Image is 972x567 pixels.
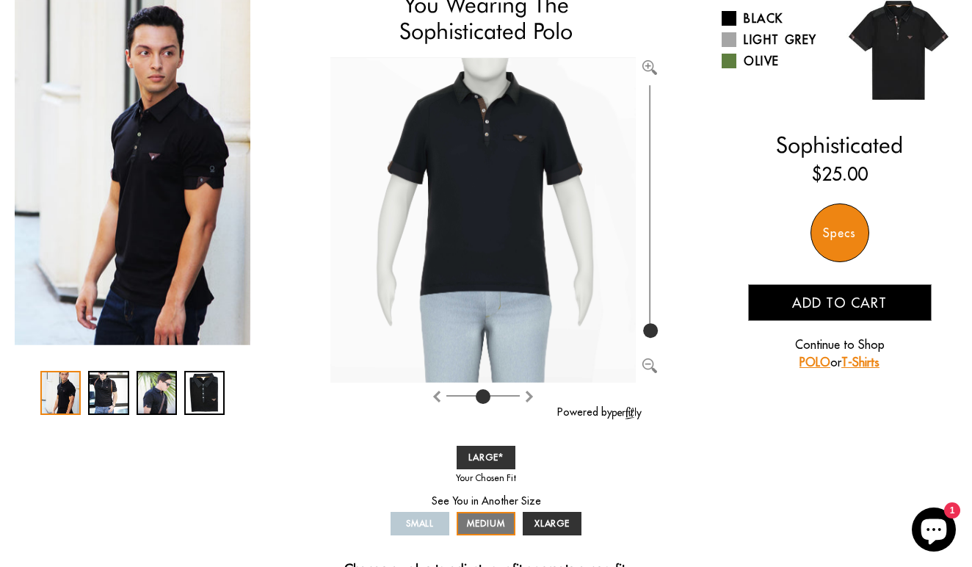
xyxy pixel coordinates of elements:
[722,10,829,27] a: Black
[534,518,570,529] span: XLARGE
[612,407,642,419] img: perfitly-logo_73ae6c82-e2e3-4a36-81b1-9e913f6ac5a1.png
[748,336,932,371] p: Continue to Shop or
[812,161,868,187] ins: $25.00
[431,391,443,402] img: Rotate clockwise
[137,371,177,415] div: 3 / 4
[184,371,225,415] div: 4 / 4
[406,518,435,529] span: SMALL
[642,57,657,72] button: Zoom in
[431,386,443,404] button: Rotate clockwise
[467,518,505,529] span: MEDIUM
[391,512,449,535] a: SMALL
[642,355,657,370] button: Zoom out
[468,452,504,463] span: LARGE
[841,355,879,369] a: T-Shirts
[810,203,869,262] div: Specs
[792,295,887,311] span: Add to cart
[642,358,657,373] img: Zoom out
[523,391,535,402] img: Rotate counter clockwise
[330,58,636,383] img: Brand%2fOtero%2f10004-v2-R%2f56%2f7-M%2fAv%2f29e03969-7dea-11ea-9f6a-0e35f21fd8c2%2fBlack%2f1%2ff...
[523,512,581,535] a: XLARGE
[557,405,642,419] a: Powered by
[722,52,829,70] a: Olive
[748,284,932,321] button: Add to cart
[907,508,960,555] inbox-online-store-chat: Shopify online store chat
[722,131,957,158] h2: Sophisticated
[88,371,128,415] div: 2 / 4
[523,386,535,404] button: Rotate counter clockwise
[642,60,657,75] img: Zoom in
[40,371,81,415] div: 1 / 4
[799,355,830,369] a: POLO
[457,512,515,535] a: MEDIUM
[457,446,515,469] a: LARGE
[722,31,829,48] a: Light Grey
